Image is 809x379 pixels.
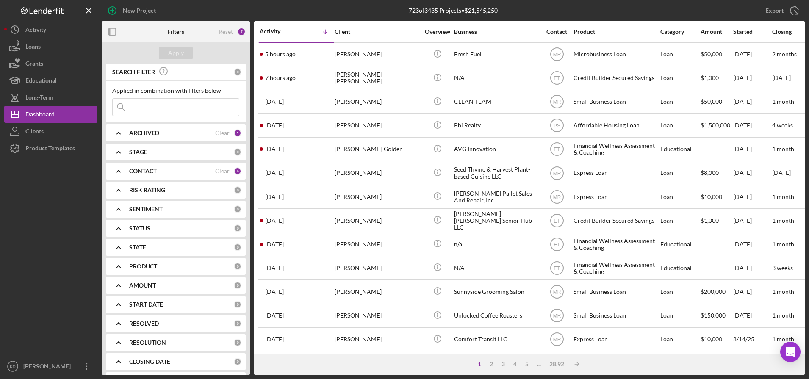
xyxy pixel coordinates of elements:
div: Educational [660,138,700,160]
button: Educational [4,72,97,89]
div: Export [765,2,784,19]
div: $1,500,000 [701,114,732,137]
div: $10,000 [701,328,732,351]
text: MR [553,337,561,343]
text: MR [553,313,561,319]
div: 28.92 [545,361,568,368]
div: [DATE] [733,280,771,303]
div: Credit Builder Secured Savings [574,67,658,89]
time: 3 weeks [772,264,793,271]
div: Clients [25,123,44,142]
div: $8,000 [701,162,732,184]
div: $10,000 [701,185,732,208]
b: ARCHIVED [129,130,159,136]
div: Loan [660,162,700,184]
b: STAGE [129,149,147,155]
a: Dashboard [4,106,97,123]
a: Grants [4,55,97,72]
div: Loans [25,38,41,57]
text: PS [553,123,560,129]
time: 2025-08-15 11:25 [265,265,284,271]
div: [DATE] [733,304,771,327]
a: Product Templates [4,140,97,157]
div: [PERSON_NAME] [335,209,419,232]
div: Open Intercom Messenger [780,342,801,362]
div: 0 [234,263,241,270]
div: Fresh Fuel [454,43,539,66]
b: AMOUNT [129,282,156,289]
div: Product Templates [25,140,75,159]
text: MR [553,99,561,105]
div: 0 [234,186,241,194]
text: ET [554,265,560,271]
div: [PERSON_NAME] [335,91,419,113]
div: Comfort Transit LLC [454,328,539,351]
b: PRODUCT [129,263,157,270]
time: 2025-08-14 21:54 [265,336,284,343]
div: [DATE] [733,257,771,279]
div: 0 [234,243,241,251]
div: Contact [541,28,573,35]
div: 8/14/25 [733,352,771,374]
button: KD[PERSON_NAME] [4,358,97,375]
time: 1 month [772,145,794,152]
div: 8/14/25 [733,328,771,351]
div: Express Loan [574,185,658,208]
div: $50,000 [701,43,732,66]
div: CLEAN TEAM [454,91,539,113]
div: Financial Wellness Assessment & Coaching [574,257,658,279]
div: 0 [234,224,241,232]
div: Activity [260,28,297,35]
div: [PERSON_NAME] [335,352,419,374]
div: New Project [123,2,156,19]
div: [PERSON_NAME] [335,328,419,351]
div: 7 [237,28,246,36]
div: [DATE] [733,233,771,255]
div: Express Loan [574,328,658,351]
time: 2025-08-17 12:31 [265,122,284,129]
div: Microbusiness Loan [574,352,658,374]
div: Loan [660,43,700,66]
div: Phi Realty [454,114,539,137]
b: Filters [167,28,184,35]
div: [PERSON_NAME] [335,280,419,303]
div: $50,000 [701,91,732,113]
time: 2025-08-15 18:48 [265,146,284,152]
div: 5 [521,361,533,368]
time: 2025-08-17 18:53 [265,98,284,105]
text: ET [554,218,560,224]
div: Loan [660,91,700,113]
div: 0 [234,339,241,346]
div: Reset [219,28,233,35]
div: [DATE] [733,185,771,208]
b: START DATE [129,301,163,308]
text: MR [553,289,561,295]
button: Long-Term [4,89,97,106]
div: Affordable Housing Loan [574,114,658,137]
div: Business [454,28,539,35]
div: Seed Thyme & Harvest Plant-based Cuisine LLC [454,162,539,184]
time: 1 month [772,193,794,200]
div: Microbusiness Loan [574,43,658,66]
div: $1,000 [701,209,732,232]
div: [PERSON_NAME] [335,114,419,137]
div: [PERSON_NAME] [335,43,419,66]
button: Clients [4,123,97,140]
time: 2 months [772,50,797,58]
div: Unlocked Coffee Roasters [454,304,539,327]
div: Amount [701,28,732,35]
text: MR [553,52,561,58]
div: $200,000 [701,280,732,303]
time: 2025-08-15 12:08 [265,241,284,248]
b: STATUS [129,225,150,232]
time: 1 month [772,241,794,248]
div: [PERSON_NAME] Pallet Sales And Repair, Inc. [454,185,539,208]
time: 2025-08-18 11:46 [265,75,296,81]
div: Loan [660,304,700,327]
div: Dashboard [25,106,55,125]
div: Loan [660,209,700,232]
a: Activity [4,21,97,38]
div: Skin & Beauty Aesthetics LLC [454,352,539,374]
div: 0 [234,148,241,156]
